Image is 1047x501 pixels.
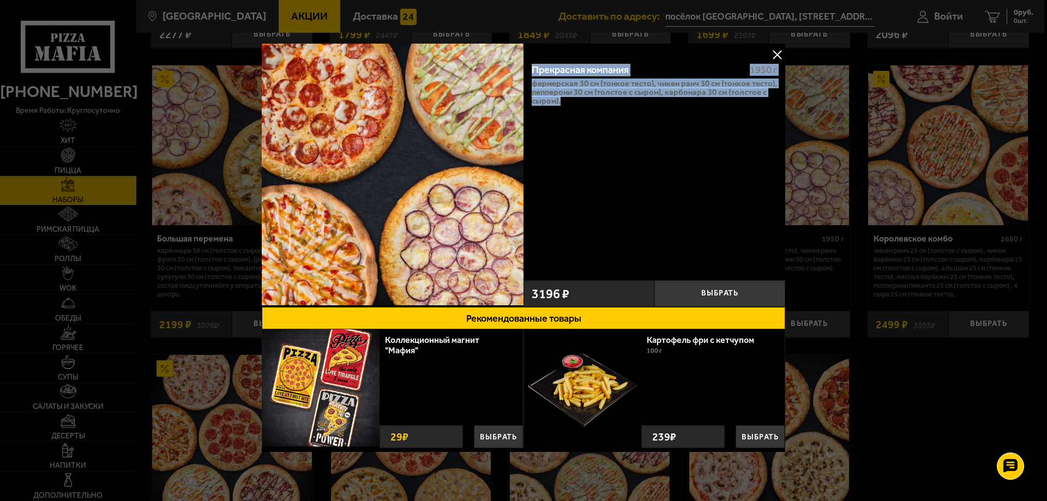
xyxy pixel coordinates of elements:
button: Рекомендованные товары [262,307,785,329]
a: Картофель фри с кетчупом [647,335,765,345]
strong: 239 ₽ [649,426,679,448]
div: Прекрасная компания [532,64,741,76]
strong: 29 ₽ [388,426,411,448]
img: Прекрасная компания [262,44,523,305]
button: Выбрать [736,425,785,448]
p: Фермерская 30 см (тонкое тесто), Чикен Ранч 30 см (тонкое тесто), Пепперони 30 см (толстое с сыро... [532,79,777,105]
span: 1950 г [750,64,777,76]
button: Выбрать [654,280,785,307]
a: Коллекционный магнит "Мафия" [385,335,479,355]
a: Прекрасная компания [262,44,523,307]
span: 100 г [647,347,662,354]
span: 3196 ₽ [532,287,569,300]
button: Выбрать [474,425,523,448]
